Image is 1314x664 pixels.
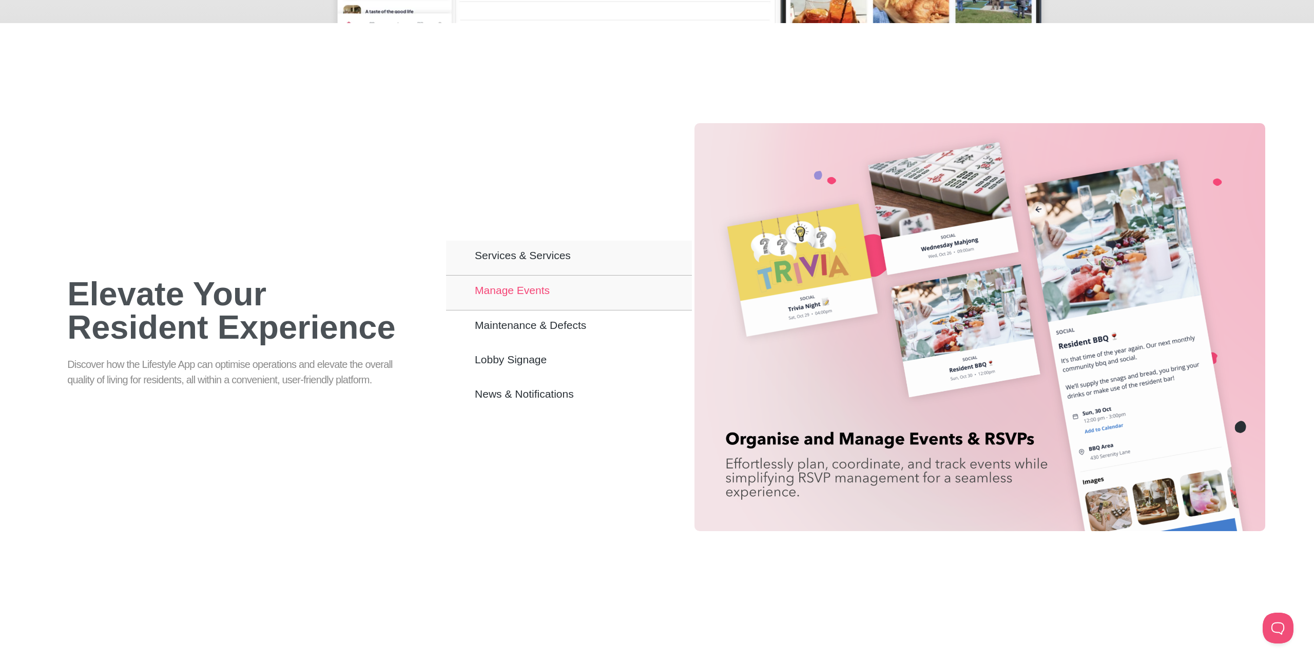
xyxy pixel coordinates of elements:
div: Tabs. Open items with Enter or Space, close with Escape and navigate using the Arrow keys. [446,123,1265,531]
iframe: Toggle Customer Support [1263,613,1293,643]
span: News & Notifications [475,389,574,398]
span: Maintenance & Defects [475,321,586,329]
span: Lobby Signage [475,355,547,364]
span: Services & Services [475,251,571,260]
p: Discover how the Lifestyle App can optimise operations and elevate the overall quality of living ... [67,357,402,387]
span: Manage Events [475,286,550,295]
h1: Elevate Your Resident Experience [67,277,420,344]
